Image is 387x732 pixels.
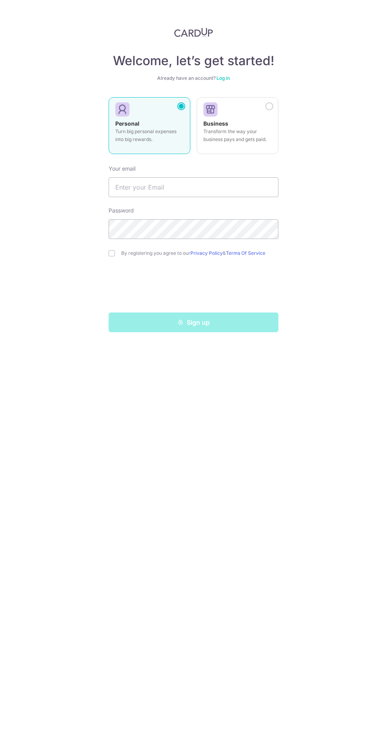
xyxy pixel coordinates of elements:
strong: Personal [115,120,139,127]
label: Password [109,207,134,215]
a: Privacy Policy [190,250,223,256]
a: Business Transform the way your business pays and gets paid. [197,97,278,159]
a: Log in [216,75,230,81]
img: CardUp Logo [174,28,213,37]
strong: Business [203,120,228,127]
div: Already have an account? [109,75,278,81]
a: Terms Of Service [226,250,265,256]
p: Turn big personal expenses into big rewards. [115,128,184,143]
label: By registering you agree to our & [121,250,278,256]
p: Transform the way your business pays and gets paid. [203,128,272,143]
a: Personal Turn big personal expenses into big rewards. [109,97,190,159]
h4: Welcome, let’s get started! [109,53,278,69]
label: Your email [109,165,135,173]
iframe: reCAPTCHA [133,272,254,303]
input: Enter your Email [109,177,278,197]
